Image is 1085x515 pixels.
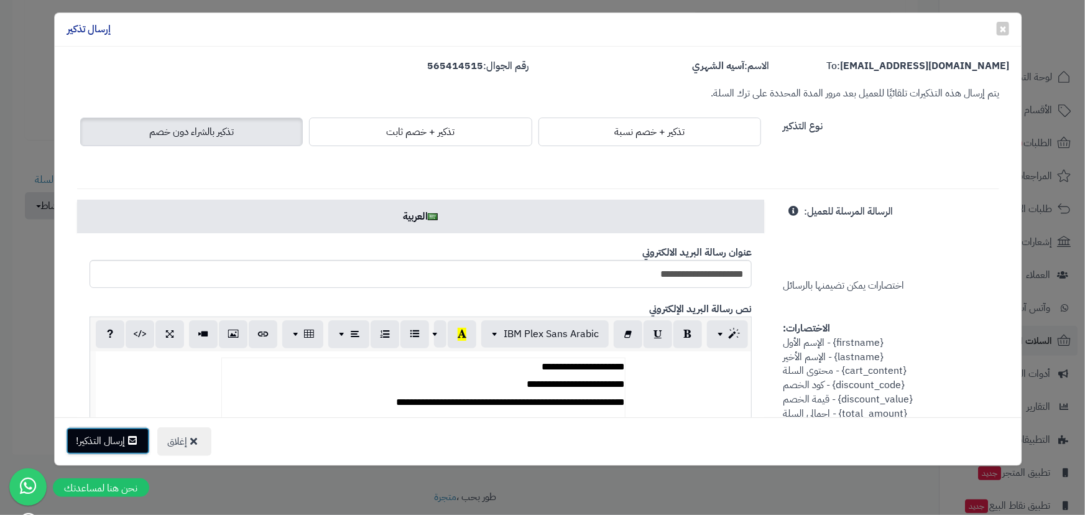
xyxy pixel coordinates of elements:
[149,124,234,139] span: تذكير بالشراء دون خصم
[428,59,529,73] label: رقم الجوال:
[692,59,769,73] label: الاسم:
[614,124,685,139] span: تذكير + خصم نسبة
[999,19,1007,38] span: ×
[826,59,1009,73] label: To:
[804,200,893,219] label: الرسالة المرسلة للعميل:
[77,200,764,233] a: العربية
[783,204,919,463] span: اختصارات يمكن تضيمنها بالرسائل {firstname} - الإسم الأول {lastname} - الإسم الأخير {cart_content}...
[649,302,752,317] b: نص رسالة البريد الإلكتروني
[840,58,1009,73] strong: [EMAIL_ADDRESS][DOMAIN_NAME]
[67,22,111,37] h4: إرسال تذكير
[428,213,438,220] img: ar.png
[157,427,211,456] button: إغلاق
[66,427,150,455] button: إرسال التذكير!
[783,114,823,134] label: نوع التذكير
[711,86,999,101] small: يتم إرسال هذه التذكيرات تلقائيًا للعميل بعد مرور المدة المحددة على ترك السلة.
[386,124,455,139] span: تذكير + خصم ثابت
[783,321,830,336] strong: الاختصارات:
[428,58,484,73] strong: 565414515
[642,245,752,260] b: عنوان رسالة البريد الالكتروني
[692,58,744,73] strong: آسيه الشهري
[504,327,599,341] span: IBM Plex Sans Arabic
